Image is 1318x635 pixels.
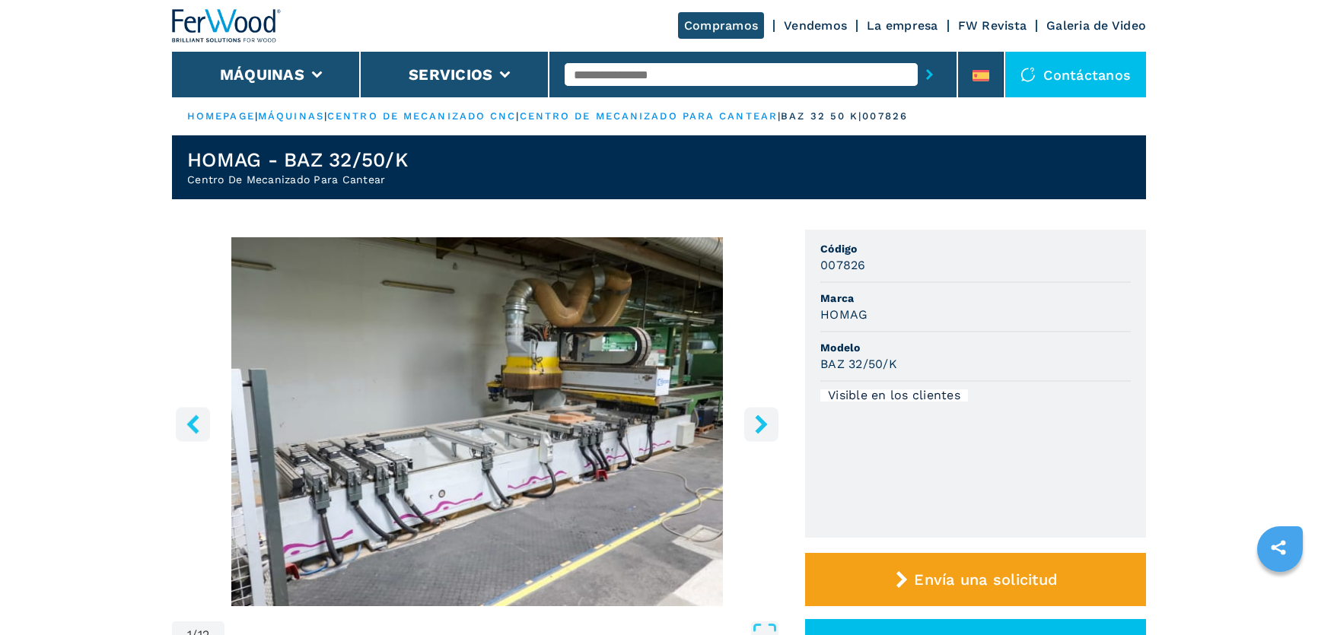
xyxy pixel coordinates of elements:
[172,237,782,606] div: Go to Slide 1
[781,110,862,123] p: baz 32 50 k |
[958,18,1027,33] a: FW Revista
[172,237,782,606] img: Centro De Mecanizado Para Cantear HOMAG BAZ 32/50/K
[1005,52,1146,97] div: Contáctanos
[409,65,492,84] button: Servicios
[255,110,258,122] span: |
[820,340,1131,355] span: Modelo
[914,570,1058,589] span: Envía una solicitud
[867,18,938,33] a: La empresa
[187,148,408,172] h1: HOMAG - BAZ 32/50/K
[1046,18,1146,33] a: Galeria de Video
[820,291,1131,306] span: Marca
[820,389,968,402] div: Visible en los clientes
[805,553,1146,606] button: Envía una solicitud
[820,306,868,323] h3: HOMAG
[1020,67,1036,82] img: Contáctanos
[172,9,282,43] img: Ferwood
[820,241,1131,256] span: Código
[1259,529,1297,567] a: sharethis
[862,110,908,123] p: 007826
[820,355,897,373] h3: BAZ 32/50/K
[520,110,778,122] a: centro de mecanizado para cantear
[784,18,847,33] a: Vendemos
[918,57,941,92] button: submit-button
[744,407,778,441] button: right-button
[778,110,781,122] span: |
[1253,567,1307,624] iframe: Chat
[678,12,764,39] a: Compramos
[324,110,327,122] span: |
[220,65,304,84] button: Máquinas
[187,172,408,187] h2: Centro De Mecanizado Para Cantear
[176,407,210,441] button: left-button
[327,110,516,122] a: centro de mecanizado cnc
[187,110,255,122] a: HOMEPAGE
[516,110,519,122] span: |
[258,110,324,122] a: máquinas
[820,256,866,274] h3: 007826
